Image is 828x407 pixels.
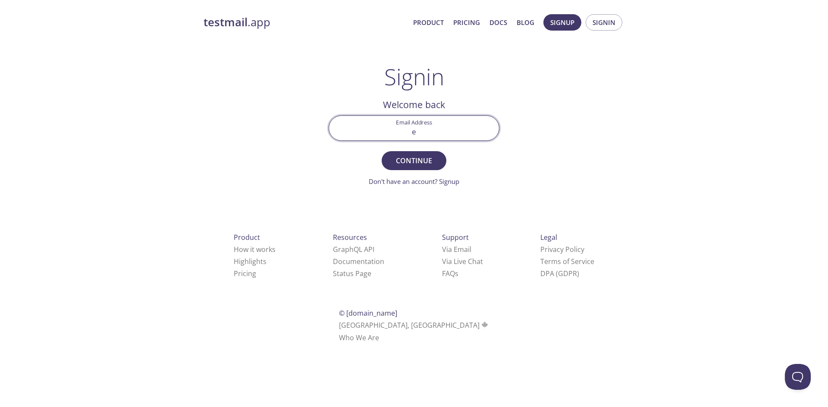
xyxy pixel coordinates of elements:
[540,257,594,266] a: Terms of Service
[540,245,584,254] a: Privacy Policy
[329,97,499,112] h2: Welcome back
[550,17,574,28] span: Signup
[234,233,260,242] span: Product
[785,364,811,390] iframe: Help Scout Beacon - Open
[234,269,256,278] a: Pricing
[333,245,374,254] a: GraphQL API
[234,257,267,266] a: Highlights
[204,15,406,30] a: testmail.app
[593,17,615,28] span: Signin
[453,17,480,28] a: Pricing
[540,269,579,278] a: DPA (GDPR)
[442,257,483,266] a: Via Live Chat
[333,269,371,278] a: Status Page
[339,320,489,330] span: [GEOGRAPHIC_DATA], [GEOGRAPHIC_DATA]
[442,269,458,278] a: FAQ
[339,308,397,318] span: © [DOMAIN_NAME]
[234,245,276,254] a: How it works
[333,233,367,242] span: Resources
[540,233,557,242] span: Legal
[543,14,581,31] button: Signup
[442,233,469,242] span: Support
[369,177,459,186] a: Don't have an account? Signup
[384,64,444,90] h1: Signin
[517,17,534,28] a: Blog
[339,333,379,342] a: Who We Are
[382,151,446,170] button: Continue
[455,269,458,278] span: s
[333,257,384,266] a: Documentation
[586,14,622,31] button: Signin
[204,15,248,30] strong: testmail
[489,17,507,28] a: Docs
[413,17,444,28] a: Product
[442,245,471,254] a: Via Email
[391,155,437,167] span: Continue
